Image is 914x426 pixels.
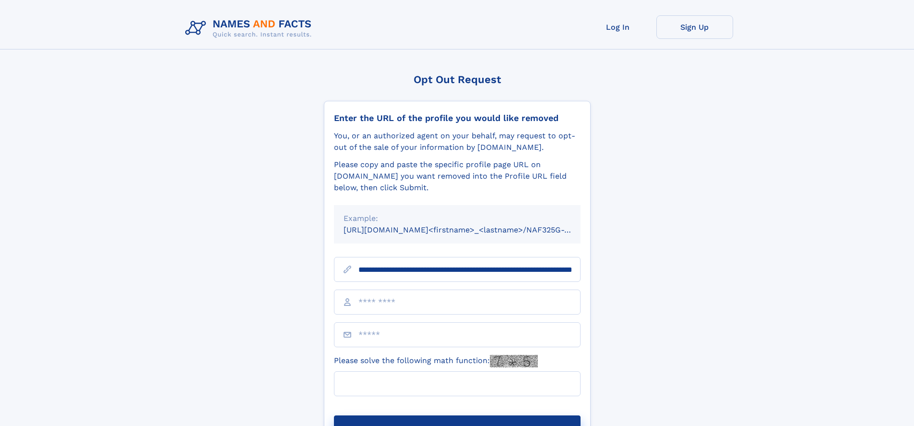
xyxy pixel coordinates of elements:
[181,15,320,41] img: Logo Names and Facts
[324,73,591,85] div: Opt Out Request
[334,113,581,123] div: Enter the URL of the profile you would like removed
[656,15,733,39] a: Sign Up
[344,213,571,224] div: Example:
[334,355,538,367] label: Please solve the following math function:
[580,15,656,39] a: Log In
[344,225,599,234] small: [URL][DOMAIN_NAME]<firstname>_<lastname>/NAF325G-xxxxxxxx
[334,159,581,194] div: Please copy and paste the specific profile page URL on [DOMAIN_NAME] you want removed into the Pr...
[334,130,581,153] div: You, or an authorized agent on your behalf, may request to opt-out of the sale of your informatio...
